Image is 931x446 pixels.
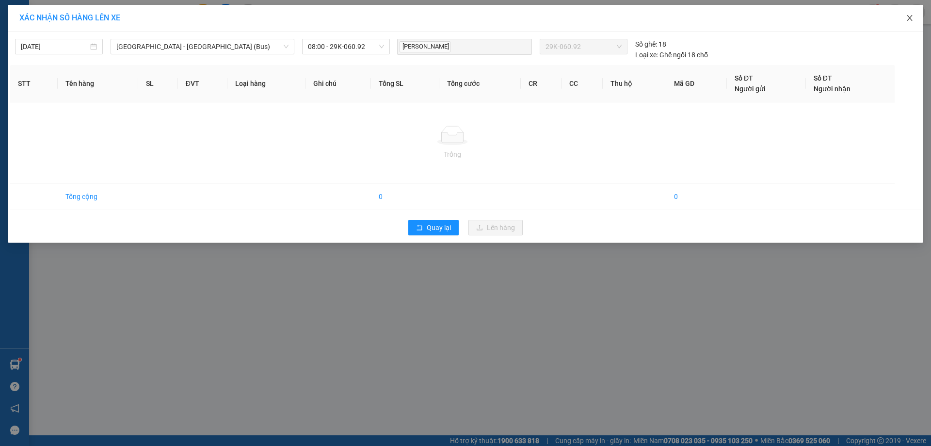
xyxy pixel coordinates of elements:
span: [PERSON_NAME] [400,41,450,52]
span: 08:00 - 29K-060.92 [308,39,384,54]
th: Thu hộ [603,65,666,102]
span: Người nhận [814,85,851,93]
div: 18 [635,39,666,50]
span: XÁC NHẬN SỐ HÀNG LÊN XE [19,13,120,22]
th: CR [521,65,562,102]
th: SL [138,65,177,102]
th: CC [562,65,603,102]
span: close [906,14,914,22]
td: 0 [371,183,439,210]
button: rollbackQuay lại [408,220,459,235]
span: Lạng Sơn - Hà Nội (Bus) [116,39,289,54]
span: Loại xe: [635,50,658,60]
th: Ghi chú [305,65,371,102]
td: Tổng cộng [58,183,138,210]
span: Số ghế: [635,39,657,50]
th: Mã GD [666,65,727,102]
input: 14/09/2025 [21,41,88,52]
span: Số ĐT [814,74,832,82]
span: Quay lại [427,222,451,233]
th: STT [10,65,58,102]
button: uploadLên hàng [468,220,523,235]
div: Trống [18,149,887,160]
th: ĐVT [178,65,227,102]
th: Loại hàng [227,65,305,102]
span: down [283,44,289,50]
td: 0 [666,183,727,210]
th: Tổng SL [371,65,439,102]
span: Số ĐT [735,74,753,82]
th: Tổng cước [439,65,521,102]
span: Người gửi [735,85,766,93]
button: Close [896,5,923,32]
th: Tên hàng [58,65,138,102]
span: rollback [416,224,423,232]
span: 29K-060.92 [546,39,621,54]
div: Ghế ngồi 18 chỗ [635,50,708,60]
